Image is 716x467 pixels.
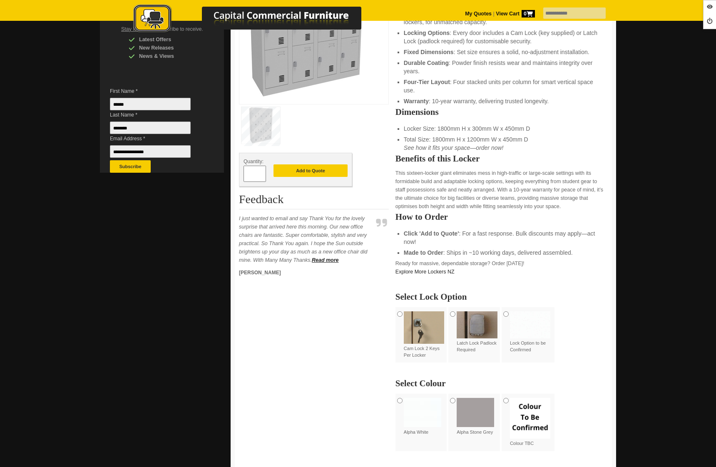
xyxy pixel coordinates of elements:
[273,164,348,177] button: Add to Quote
[395,379,608,388] h2: Select Colour
[404,78,599,94] li: : Four stacked units per column for smart vertical space use.
[404,98,429,104] strong: Warranty
[404,311,445,344] img: Cam Lock 2 Keys Per Locker
[510,398,551,439] img: Colour TBC
[404,124,599,133] li: Locker Size: 1800mm H x 300mm W x 450mm D
[395,259,608,276] p: Ready for massive, dependable storage? Order [DATE]!
[404,29,599,45] li: : Every door includes a Cam Lock (key supplied) or Latch Lock (padlock required) for customisable...
[404,230,459,237] strong: Click 'Add to Quote'
[510,311,551,338] img: Lock Option to be Confirmed
[404,249,443,256] strong: Made to Order
[110,87,203,95] span: First Name *
[312,257,339,263] a: Read more
[404,144,504,151] em: See how it fits your space—order now!
[110,111,203,119] span: Last Name *
[239,214,372,264] p: I just wanted to email and say Thank You for the lovely surprise that arrived here this morning. ...
[110,160,151,173] button: Subscribe
[404,229,599,246] li: : For a fast response. Bulk discounts may apply—act now!
[457,311,497,353] label: Latch Lock Padlock Required
[404,97,599,105] li: : 10-year warranty, delivering trusted longevity.
[496,11,535,17] strong: View Cart
[404,398,445,435] label: Alpha White
[395,169,608,211] p: This sixteen-locker giant eliminates mess in high-traffic or large-scale settings with its formid...
[404,248,599,257] li: : Ships in ~10 working days, delivered assembled.
[457,398,497,435] label: Alpha Stone Grey
[465,11,492,17] a: My Quotes
[239,193,389,209] h2: Feedback
[404,59,599,75] li: : Powder finish resists wear and maintains integrity over years.
[522,10,535,17] span: 0
[404,48,599,56] li: : Set size ensures a solid, no-adjustment installation.
[110,4,402,37] a: Capital Commercial Furniture Logo
[110,122,191,134] input: Last Name *
[110,4,402,35] img: Capital Commercial Furniture Logo
[510,311,551,353] label: Lock Option to be Confirmed
[244,159,264,164] span: Quantity:
[457,311,497,338] img: Latch Lock Padlock Required
[404,79,450,85] strong: Four-Tier Layout
[110,98,191,110] input: First Name *
[129,52,208,60] div: News & Views
[395,213,608,221] h2: How to Order
[404,135,599,152] li: Total Size: 1800mm H x 1200mm W x 450mm D
[457,398,494,427] img: Alpha Stone Grey
[395,269,455,275] a: Explore More Lockers NZ
[395,293,608,301] h2: Select Lock Option
[510,398,551,447] label: Colour TBC
[239,268,372,277] p: [PERSON_NAME]
[129,44,208,52] div: New Releases
[110,134,203,143] span: Email Address *
[404,60,449,66] strong: Durable Coating
[404,311,445,358] label: Cam Lock 2 Keys Per Locker
[404,398,441,427] img: Alpha White
[404,30,450,36] strong: Locking Options
[395,108,608,116] h2: Dimensions
[110,145,191,158] input: Email Address *
[495,11,535,17] a: View Cart0
[404,49,454,55] strong: Fixed Dimensions
[395,154,608,163] h2: Benefits of this Locker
